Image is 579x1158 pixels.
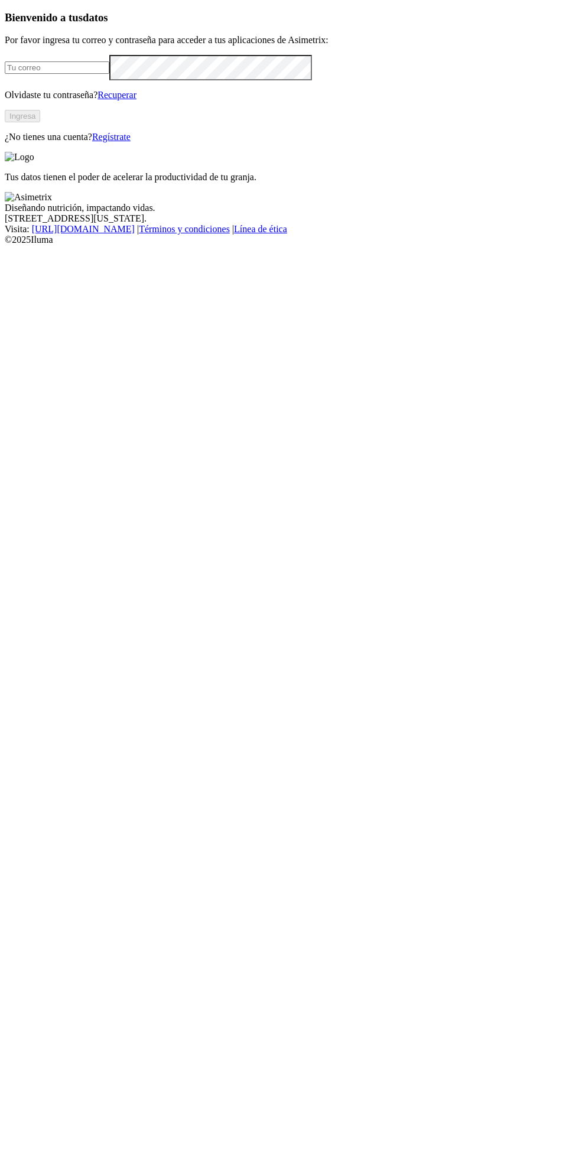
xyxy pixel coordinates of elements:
button: Ingresa [5,110,40,122]
img: Asimetrix [5,192,52,203]
a: Regístrate [92,132,131,142]
span: datos [83,11,108,24]
div: Diseñando nutrición, impactando vidas. [5,203,574,213]
p: Tus datos tienen el poder de acelerar la productividad de tu granja. [5,172,574,183]
p: Olvidaste tu contraseña? [5,90,574,100]
a: Línea de ética [234,224,287,234]
a: Recuperar [97,90,136,100]
h3: Bienvenido a tus [5,11,574,24]
div: Visita : | | [5,224,574,235]
a: Términos y condiciones [139,224,230,234]
div: © 2025 Iluma [5,235,574,245]
img: Logo [5,152,34,162]
p: Por favor ingresa tu correo y contraseña para acceder a tus aplicaciones de Asimetrix: [5,35,574,45]
a: [URL][DOMAIN_NAME] [32,224,135,234]
input: Tu correo [5,61,109,74]
div: [STREET_ADDRESS][US_STATE]. [5,213,574,224]
p: ¿No tienes una cuenta? [5,132,574,142]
